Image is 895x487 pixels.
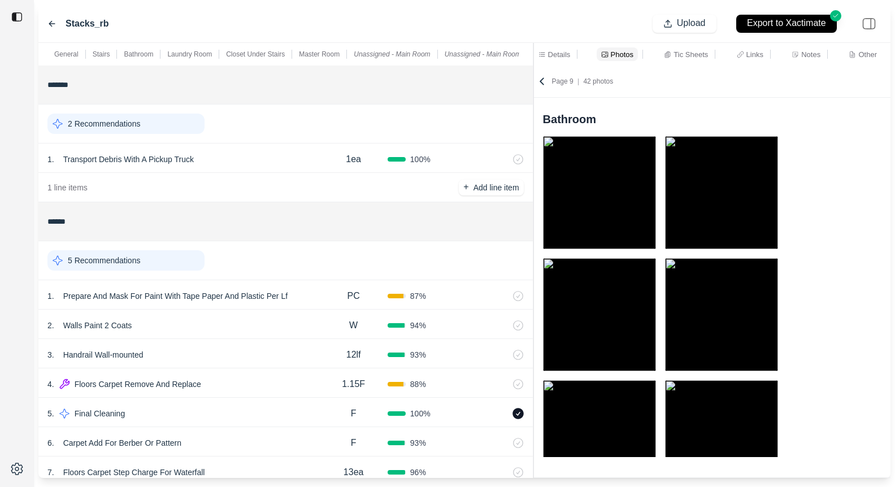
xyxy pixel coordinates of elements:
[11,11,23,23] img: toggle sidebar
[736,15,837,33] button: Export to Xactimate
[653,15,716,33] button: Upload
[677,17,706,30] p: Upload
[725,9,848,38] button: Export to Xactimate
[66,17,109,31] label: Stacks_rb
[747,17,826,30] p: Export to Xactimate
[857,11,881,36] img: right-panel.svg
